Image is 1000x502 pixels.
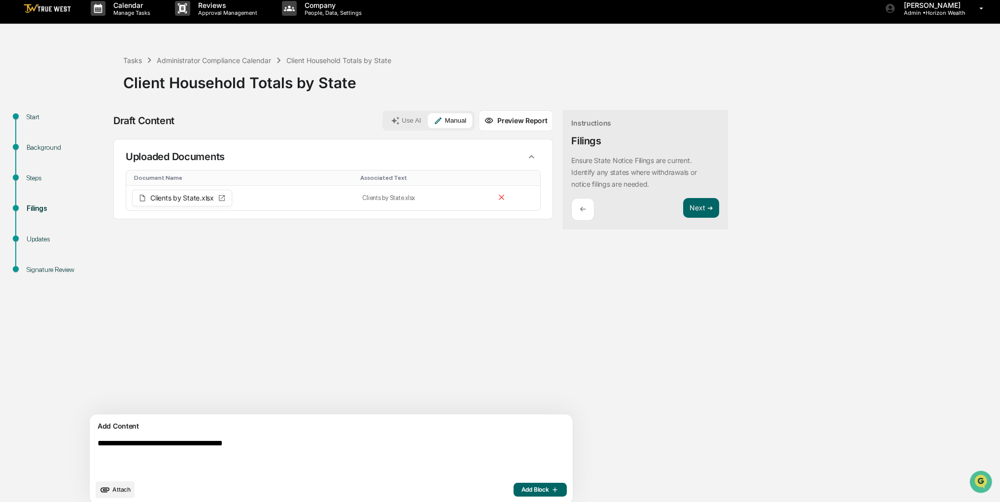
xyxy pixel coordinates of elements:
span: [DATE] [87,134,107,141]
a: 🗄️Attestations [68,170,126,188]
a: 🔎Data Lookup [6,189,66,207]
span: Add Block [521,486,559,494]
div: Past conversations [10,109,66,117]
img: Sigrid Alegria [10,124,26,140]
p: Manage Tasks [105,9,155,16]
div: Start [27,112,107,122]
button: Manual [428,113,472,128]
p: Calendar [105,1,155,9]
button: Preview Report [479,110,553,131]
span: [PERSON_NAME] [31,134,80,141]
p: ← [580,204,586,214]
p: Uploaded Documents [126,151,225,163]
div: Toggle SortBy [134,174,352,181]
div: 🔎 [10,194,18,202]
span: Attestations [81,174,122,184]
p: People, Data, Settings [297,9,367,16]
img: 1746055101610-c473b297-6a78-478c-a979-82029cc54cd1 [10,75,28,93]
span: Pylon [98,217,119,225]
div: Start new chat [44,75,162,85]
div: Instructions [571,119,611,127]
button: Remove file [495,191,508,205]
span: Attach [112,486,131,493]
div: Toggle SortBy [360,174,485,181]
button: Add Block [514,483,567,497]
div: Draft Content [113,115,174,127]
div: Updates [27,234,107,244]
img: logo [24,4,71,13]
iframe: Open customer support [968,469,995,496]
div: Administrator Compliance Calendar [157,56,271,65]
span: • [82,134,85,141]
div: Client Household Totals by State [286,56,391,65]
p: Reviews [190,1,262,9]
a: Powered byPylon [69,217,119,225]
div: Background [27,142,107,153]
div: Filings [27,203,107,214]
div: 🗄️ [71,175,79,183]
button: Start new chat [168,78,179,90]
div: Signature Review [27,265,107,275]
div: Add Content [96,420,567,432]
button: Use AI [385,113,427,128]
p: Ensure State Notice Filings are current. Identify any states where withdrawals or notice filings ... [571,156,696,188]
a: 🖐️Preclearance [6,170,68,188]
p: Company [297,1,367,9]
div: Client Household Totals by State [123,66,995,92]
p: Admin • Horizon Wealth [896,9,965,16]
p: Approval Management [190,9,262,16]
p: How can we help? [10,20,179,36]
span: Clients by State.xlsx [150,195,214,201]
div: Tasks [123,56,142,65]
button: Next ➔ [683,198,719,218]
p: [PERSON_NAME] [896,1,965,9]
span: Data Lookup [20,193,62,203]
div: Steps [27,173,107,183]
div: 🖐️ [10,175,18,183]
td: Clients by State.xlsx [356,186,489,210]
button: See all [153,107,179,119]
div: Filings [571,135,601,147]
button: upload document [96,481,135,498]
img: 8933085812038_c878075ebb4cc5468115_72.jpg [21,75,38,93]
div: We're available if you need us! [44,85,136,93]
span: Preclearance [20,174,64,184]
